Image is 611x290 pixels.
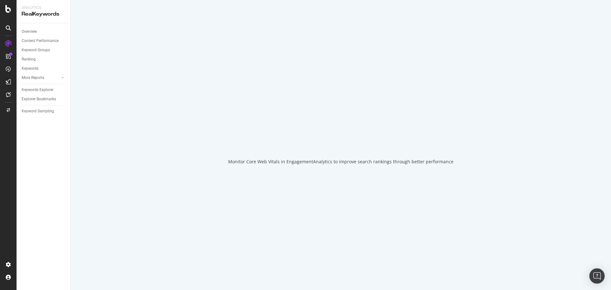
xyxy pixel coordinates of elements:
[22,87,66,93] a: Keywords Explorer
[22,38,66,44] a: Content Performance
[22,56,36,63] div: Ranking
[22,65,39,72] div: Keywords
[22,87,53,93] div: Keywords Explorer
[589,268,605,284] div: Open Intercom Messenger
[228,159,453,165] div: Monitor Core Web Vitals in EngagementAnalytics to improve search rankings through better performance
[22,108,54,115] div: Keyword Sampling
[22,96,56,103] div: Explorer Bookmarks
[22,11,65,18] div: RealKeywords
[22,5,65,11] div: Analytics
[22,47,66,53] a: Keyword Groups
[22,96,66,103] a: Explorer Bookmarks
[22,28,66,35] a: Overview
[22,74,60,81] a: More Reports
[22,56,66,63] a: Ranking
[22,74,44,81] div: More Reports
[22,108,66,115] a: Keyword Sampling
[22,47,50,53] div: Keyword Groups
[22,38,59,44] div: Content Performance
[318,125,364,148] div: animation
[22,28,37,35] div: Overview
[22,65,66,72] a: Keywords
